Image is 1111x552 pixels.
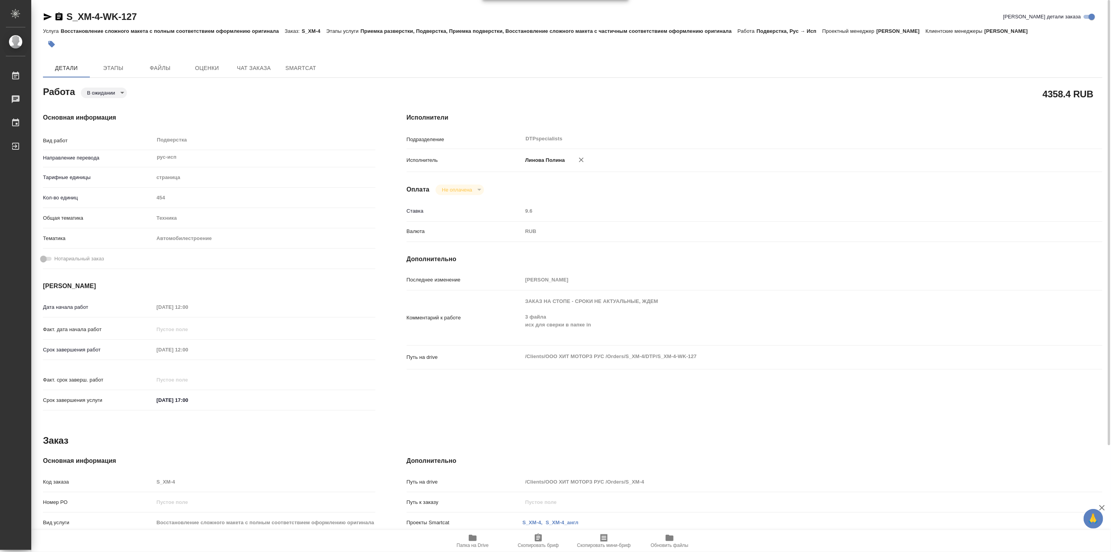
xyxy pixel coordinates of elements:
[43,303,154,311] p: Дата начала работ
[1084,509,1103,529] button: 🙏
[407,314,523,322] p: Комментарий к работе
[43,137,154,145] p: Вид работ
[407,353,523,361] p: Путь на drive
[154,211,375,225] div: Техника
[285,28,302,34] p: Заказ:
[407,185,430,194] h4: Оплата
[523,520,543,525] a: S_XM-4,
[440,530,505,552] button: Папка на Drive
[48,63,85,73] span: Детали
[154,476,375,487] input: Пустое поле
[282,63,320,73] span: SmartCat
[154,496,375,508] input: Пустое поле
[43,12,52,22] button: Скопировать ссылку для ЯМессенджера
[43,194,154,202] p: Кол-во единиц
[302,28,326,34] p: S_XM-4
[43,478,154,486] p: Код заказа
[407,254,1102,264] h4: Дополнительно
[43,456,375,466] h4: Основная информация
[154,171,375,184] div: страница
[505,530,571,552] button: Скопировать бриф
[95,63,132,73] span: Этапы
[407,136,523,143] p: Подразделение
[523,350,1045,363] textarea: /Clients/ООО ХИТ МОТОРЗ РУС /Orders/S_XM-4/DTP/S_XM-4-WK-127
[523,274,1045,285] input: Пустое поле
[523,156,565,164] p: Линова Полина
[154,324,222,335] input: Пустое поле
[188,63,226,73] span: Оценки
[54,255,104,263] span: Нотариальный заказ
[757,28,822,34] p: Подверстка, Рус → Исп
[85,90,118,96] button: В ожидании
[523,496,1045,508] input: Пустое поле
[407,207,523,215] p: Ставка
[81,88,127,98] div: В ожидании
[407,478,523,486] p: Путь на drive
[407,456,1102,466] h4: Дополнительно
[457,543,489,548] span: Папка на Drive
[61,28,285,34] p: Восстановление сложного макета с полным соответствием оформлению оригинала
[235,63,273,73] span: Чат заказа
[518,543,559,548] span: Скопировать бриф
[43,281,375,291] h4: [PERSON_NAME]
[43,498,154,506] p: Номер РО
[43,376,154,384] p: Факт. срок заверш. работ
[738,28,757,34] p: Работа
[984,28,1034,34] p: [PERSON_NAME]
[66,11,137,22] a: S_XM-4-WK-127
[326,28,361,34] p: Этапы услуги
[1087,511,1100,527] span: 🙏
[43,84,75,98] h2: Работа
[154,344,222,355] input: Пустое поле
[43,113,375,122] h4: Основная информация
[1043,87,1093,100] h2: 4358.4 RUB
[523,295,1045,339] textarea: ЗАКАЗ НА СТОПЕ - СРОКИ НЕ АКТУАЛЬНЫЕ, ЖДЕМ 3 файла исх для сверки в папке in
[154,232,375,245] div: Автомобилестроение
[43,235,154,242] p: Тематика
[154,301,222,313] input: Пустое поле
[43,154,154,162] p: Направление перевода
[43,174,154,181] p: Тарифные единицы
[1003,13,1081,21] span: [PERSON_NAME] детали заказа
[407,113,1102,122] h4: Исполнители
[439,186,474,193] button: Не оплачена
[571,530,637,552] button: Скопировать мини-бриф
[407,156,523,164] p: Исполнитель
[436,185,484,195] div: В ожидании
[523,205,1045,217] input: Пустое поле
[407,519,523,527] p: Проекты Smartcat
[637,530,702,552] button: Обновить файлы
[546,520,579,525] a: S_XM-4_англ
[43,346,154,354] p: Срок завершения работ
[877,28,926,34] p: [PERSON_NAME]
[407,276,523,284] p: Последнее изменение
[361,28,738,34] p: Приемка разверстки, Подверстка, Приемка подверстки, Восстановление сложного макета с частичным со...
[651,543,689,548] span: Обновить файлы
[577,543,631,548] span: Скопировать мини-бриф
[407,498,523,506] p: Путь к заказу
[43,519,154,527] p: Вид услуги
[43,326,154,333] p: Факт. дата начала работ
[523,225,1045,238] div: RUB
[154,394,222,406] input: ✎ Введи что-нибудь
[43,434,68,447] h2: Заказ
[154,517,375,528] input: Пустое поле
[43,214,154,222] p: Общая тематика
[925,28,984,34] p: Клиентские менеджеры
[43,396,154,404] p: Срок завершения услуги
[43,28,61,34] p: Услуга
[154,192,375,203] input: Пустое поле
[54,12,64,22] button: Скопировать ссылку
[43,36,60,53] button: Добавить тэг
[407,228,523,235] p: Валюта
[141,63,179,73] span: Файлы
[523,476,1045,487] input: Пустое поле
[822,28,876,34] p: Проектный менеджер
[154,374,222,385] input: Пустое поле
[573,151,590,168] button: Удалить исполнителя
